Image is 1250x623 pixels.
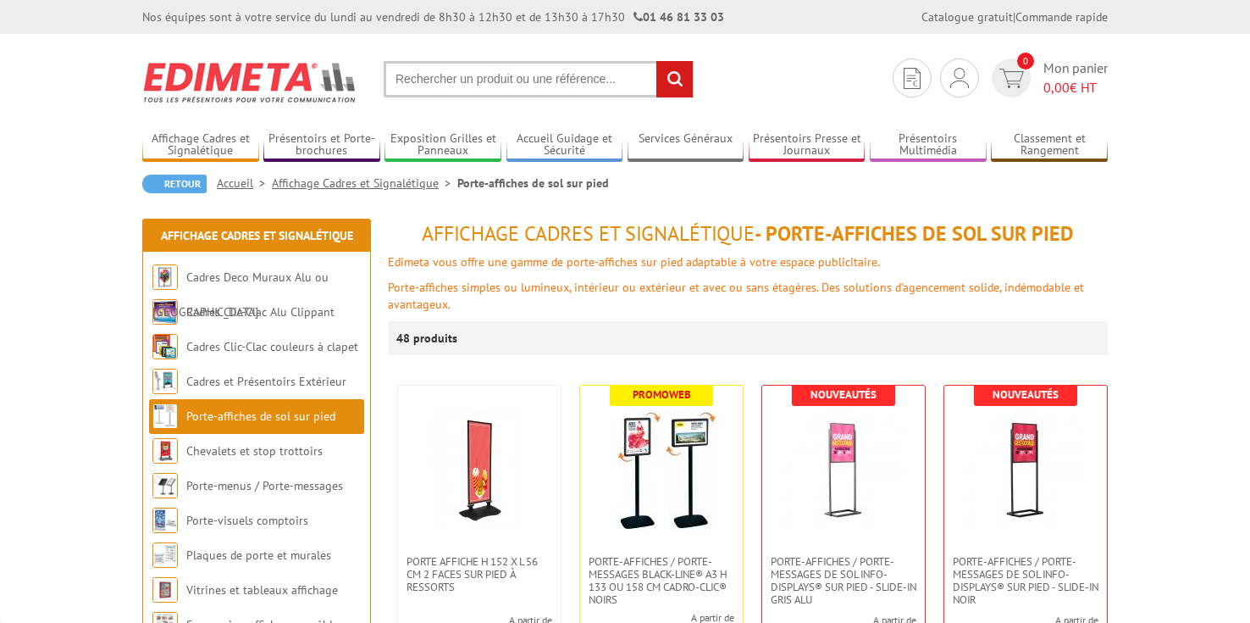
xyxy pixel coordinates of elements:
[186,339,358,354] a: Cadres Clic-Clac couleurs à clapet
[993,387,1059,402] b: Nouveautés
[161,228,353,243] a: Affichage Cadres et Signalétique
[152,473,178,498] img: Porte-menus / Porte-messages
[921,8,1108,25] div: |
[152,542,178,568] img: Plaques de porte et murales
[870,131,987,159] a: Présentoirs Multimédia
[152,369,178,394] img: Cadres et Présentoirs Extérieur
[388,254,880,270] font: Edimeta vous offre une gamme de porte-affiches sur pied adaptable à votre espace publicitaire.
[217,175,272,191] a: Accueil
[506,131,623,159] a: Accueil Guidage et Sécurité
[580,555,743,606] a: Porte-affiches / Porte-messages Black-Line® A3 H 133 ou 158 cm Cadro-Clic® noirs
[396,321,460,355] p: 48 produits
[398,555,561,593] a: Porte Affiche H 152 x L 56 cm 2 faces sur pied à ressorts
[407,555,552,593] span: Porte Affiche H 152 x L 56 cm 2 faces sur pied à ressorts
[420,411,539,530] img: Porte Affiche H 152 x L 56 cm 2 faces sur pied à ressorts
[186,548,331,563] a: Plaques de porte et murales
[987,58,1108,97] a: devis rapide 0 Mon panier 0,00€ HT
[749,131,866,159] a: Présentoirs Presse et Journaux
[944,555,1107,606] a: Porte-affiches / Porte-messages de sol Info-Displays® sur pied - Slide-in Noir
[810,387,877,402] b: Nouveautés
[589,555,734,606] span: Porte-affiches / Porte-messages Black-Line® A3 H 133 ou 158 cm Cadro-Clic® noirs
[602,411,721,530] img: Porte-affiches / Porte-messages Black-Line® A3 H 133 ou 158 cm Cadro-Clic® noirs
[186,478,343,493] a: Porte-menus / Porte-messages
[388,280,1084,312] font: Porte-affiches simples ou lumineux, intérieur ou extérieur et avec ou sans étagères. Des solution...
[1043,58,1108,97] span: Mon panier
[633,9,724,25] strong: 01 46 81 33 03
[272,175,457,191] a: Affichage Cadres et Signalétique
[142,175,207,193] a: Retour
[762,555,925,606] a: Porte-affiches / Porte-messages de sol Info-Displays® sur pied - Slide-in Gris Alu
[633,387,691,402] b: Promoweb
[921,9,1013,25] a: Catalogue gratuit
[953,555,1098,606] span: Porte-affiches / Porte-messages de sol Info-Displays® sur pied - Slide-in Noir
[999,69,1024,88] img: devis rapide
[422,220,755,247] span: Affichage Cadres et Signalétique
[186,443,323,459] a: Chevalets et stop trottoirs
[152,508,178,533] img: Porte-visuels comptoirs
[186,513,308,528] a: Porte-visuels comptoirs
[152,334,178,359] img: Cadres Clic-Clac couleurs à clapet
[388,223,1108,245] h1: - Porte-affiches de sol sur pied
[152,403,178,429] img: Porte-affiches de sol sur pied
[1043,79,1070,96] span: 0,00
[142,8,724,25] div: Nos équipes sont à votre service du lundi au vendredi de 8h30 à 12h30 et de 13h30 à 17h30
[656,61,693,97] input: rechercher
[457,175,609,192] li: Porte-affiches de sol sur pied
[186,582,338,598] a: Vitrines et tableaux affichage
[771,555,916,606] span: Porte-affiches / Porte-messages de sol Info-Displays® sur pied - Slide-in Gris Alu
[152,270,329,320] a: Cadres Deco Muraux Alu ou [GEOGRAPHIC_DATA]
[1043,78,1108,97] span: € HT
[186,374,346,389] a: Cadres et Présentoirs Extérieur
[142,51,358,114] img: Edimeta
[1017,53,1034,70] span: 0
[384,131,501,159] a: Exposition Grilles et Panneaux
[152,577,178,603] img: Vitrines et tableaux affichage
[1015,9,1108,25] a: Commande rapide
[263,131,380,159] a: Présentoirs et Porte-brochures
[904,68,921,89] img: devis rapide
[628,131,744,159] a: Services Généraux
[186,304,335,320] a: Cadres Clic-Clac Alu Clippant
[950,68,969,88] img: devis rapide
[384,61,694,97] input: Rechercher un produit ou une référence...
[991,131,1108,159] a: Classement et Rangement
[142,131,259,159] a: Affichage Cadres et Signalétique
[152,264,178,290] img: Cadres Deco Muraux Alu ou Bois
[784,411,903,530] img: Porte-affiches / Porte-messages de sol Info-Displays® sur pied - Slide-in Gris Alu
[186,409,335,424] a: Porte-affiches de sol sur pied
[966,411,1085,530] img: Porte-affiches / Porte-messages de sol Info-Displays® sur pied - Slide-in Noir
[152,438,178,464] img: Chevalets et stop trottoirs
